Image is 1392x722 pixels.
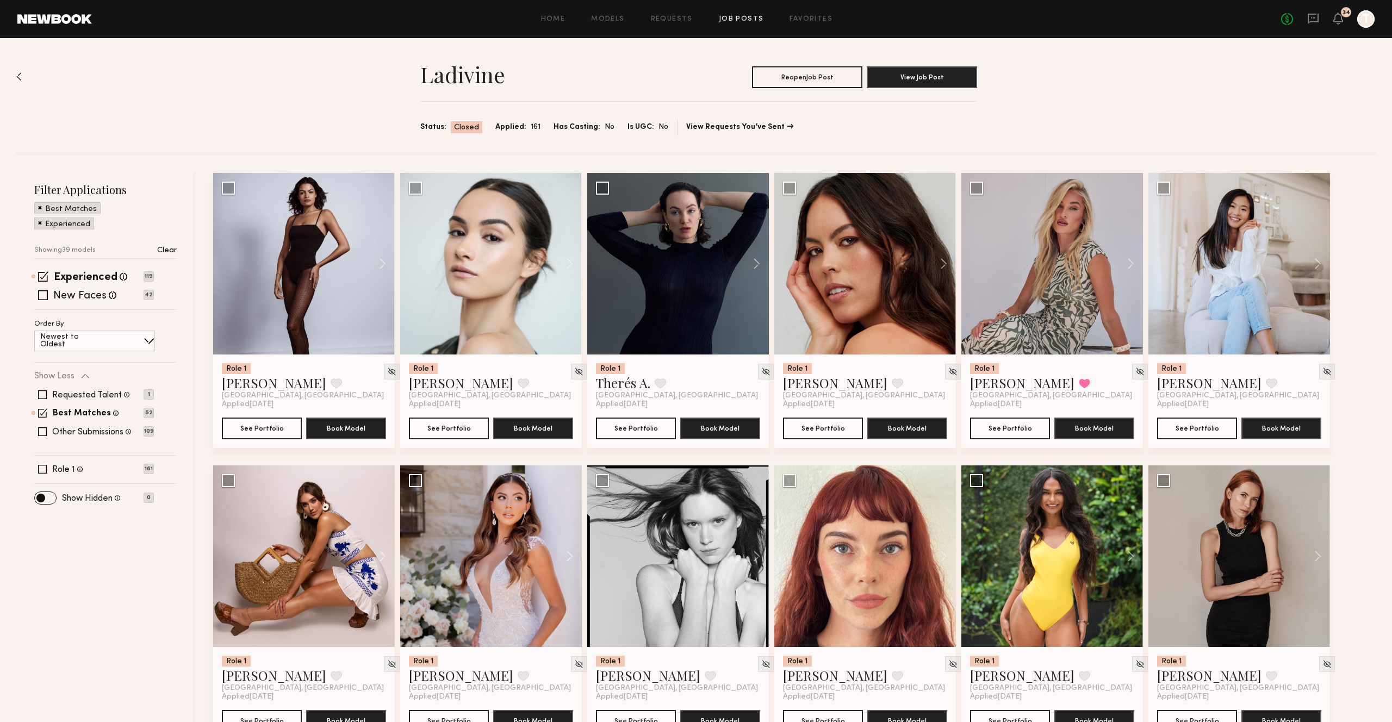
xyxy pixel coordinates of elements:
[783,667,887,684] a: [PERSON_NAME]
[387,367,396,376] img: Unhide Model
[62,494,113,503] label: Show Hidden
[1357,10,1375,28] a: T
[574,659,583,669] img: Unhide Model
[1322,367,1332,376] img: Unhide Model
[1157,374,1261,391] a: [PERSON_NAME]
[1241,423,1321,432] a: Book Model
[867,418,947,439] button: Book Model
[1157,684,1319,693] span: [GEOGRAPHIC_DATA], [GEOGRAPHIC_DATA]
[1343,10,1350,16] div: 34
[493,418,573,439] button: Book Model
[409,667,513,684] a: [PERSON_NAME]
[596,363,625,374] div: Role 1
[970,374,1074,391] a: [PERSON_NAME]
[144,290,154,300] p: 42
[948,659,958,669] img: Unhide Model
[144,271,154,282] p: 119
[409,374,513,391] a: [PERSON_NAME]
[783,374,887,391] a: [PERSON_NAME]
[420,121,446,133] span: Status:
[40,333,105,348] p: Newest to Oldest
[970,391,1132,400] span: [GEOGRAPHIC_DATA], [GEOGRAPHIC_DATA]
[591,16,624,23] a: Models
[222,400,386,409] div: Applied [DATE]
[686,123,793,131] a: View Requests You’ve Sent
[867,66,977,88] button: View Job Post
[387,659,396,669] img: Unhide Model
[34,182,177,197] h2: Filter Applications
[222,693,386,701] div: Applied [DATE]
[409,684,571,693] span: [GEOGRAPHIC_DATA], [GEOGRAPHIC_DATA]
[222,418,302,439] a: See Portfolio
[222,684,384,693] span: [GEOGRAPHIC_DATA], [GEOGRAPHIC_DATA]
[54,272,117,283] label: Experienced
[596,374,650,391] a: Therés A.
[1157,418,1237,439] a: See Portfolio
[680,418,760,439] button: Book Model
[680,423,760,432] a: Book Model
[157,247,177,254] p: Clear
[1135,367,1145,376] img: Unhide Model
[222,656,251,667] div: Role 1
[574,367,583,376] img: Unhide Model
[144,464,154,474] p: 161
[554,121,600,133] span: Has Casting:
[752,66,862,88] button: ReopenJob Post
[409,400,573,409] div: Applied [DATE]
[596,418,676,439] button: See Portfolio
[605,121,614,133] span: No
[970,667,1074,684] a: [PERSON_NAME]
[867,423,947,432] a: Book Model
[627,121,654,133] span: Is UGC:
[596,391,758,400] span: [GEOGRAPHIC_DATA], [GEOGRAPHIC_DATA]
[144,493,154,503] p: 0
[1157,656,1186,667] div: Role 1
[783,400,947,409] div: Applied [DATE]
[970,400,1134,409] div: Applied [DATE]
[53,291,107,302] label: New Faces
[541,16,565,23] a: Home
[53,409,111,418] label: Best Matches
[222,667,326,684] a: [PERSON_NAME]
[1157,391,1319,400] span: [GEOGRAPHIC_DATA], [GEOGRAPHIC_DATA]
[1241,418,1321,439] button: Book Model
[493,423,573,432] a: Book Model
[420,61,505,88] h1: Ladivine
[454,122,479,133] span: Closed
[45,221,90,228] p: Experienced
[783,693,947,701] div: Applied [DATE]
[144,389,154,400] p: 1
[658,121,668,133] span: No
[1157,400,1321,409] div: Applied [DATE]
[52,428,123,437] label: Other Submissions
[970,693,1134,701] div: Applied [DATE]
[1054,418,1134,439] button: Book Model
[783,656,812,667] div: Role 1
[970,656,999,667] div: Role 1
[970,363,999,374] div: Role 1
[596,667,700,684] a: [PERSON_NAME]
[409,418,489,439] button: See Portfolio
[1322,659,1332,669] img: Unhide Model
[970,418,1050,439] button: See Portfolio
[596,400,760,409] div: Applied [DATE]
[495,121,526,133] span: Applied:
[222,391,384,400] span: [GEOGRAPHIC_DATA], [GEOGRAPHIC_DATA]
[45,206,97,213] p: Best Matches
[651,16,693,23] a: Requests
[596,693,760,701] div: Applied [DATE]
[970,684,1132,693] span: [GEOGRAPHIC_DATA], [GEOGRAPHIC_DATA]
[409,656,438,667] div: Role 1
[1135,659,1145,669] img: Unhide Model
[1157,363,1186,374] div: Role 1
[306,423,386,432] a: Book Model
[34,321,64,328] p: Order By
[306,418,386,439] button: Book Model
[1157,693,1321,701] div: Applied [DATE]
[222,374,326,391] a: [PERSON_NAME]
[761,367,770,376] img: Unhide Model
